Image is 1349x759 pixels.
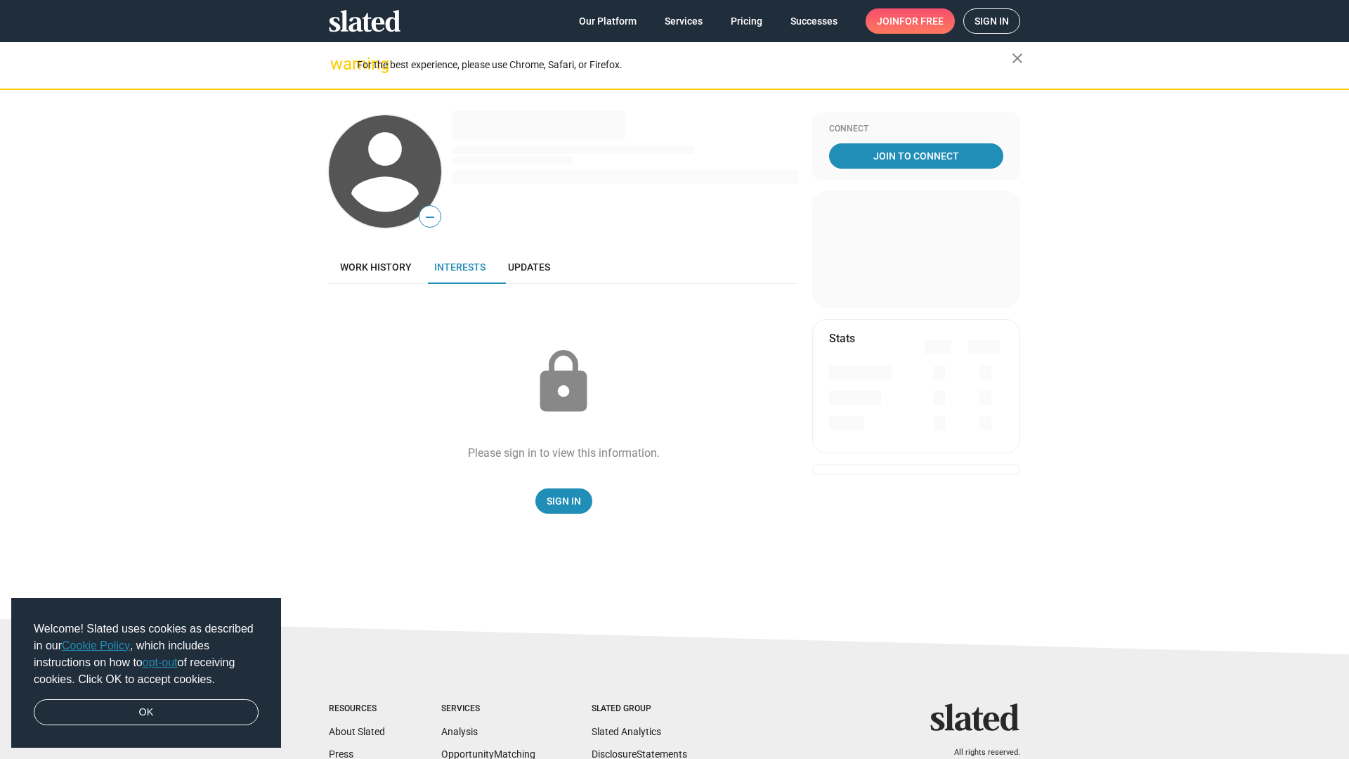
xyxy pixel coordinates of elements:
a: Join To Connect [829,143,1003,169]
a: Cookie Policy [62,640,130,651]
div: Please sign in to view this information. [468,446,660,460]
div: Connect [829,124,1003,135]
span: Work history [340,261,412,273]
mat-icon: warning [330,56,347,72]
a: Our Platform [568,8,648,34]
a: Slated Analytics [592,726,661,737]
a: Analysis [441,726,478,737]
span: Services [665,8,703,34]
div: Services [441,703,535,715]
span: Interests [434,261,485,273]
mat-icon: close [1009,50,1026,67]
span: Join To Connect [832,143,1001,169]
mat-card-title: Stats [829,331,855,346]
div: Slated Group [592,703,687,715]
a: Services [653,8,714,34]
a: Sign In [535,488,592,514]
span: Join [877,8,944,34]
a: dismiss cookie message [34,699,259,726]
a: opt-out [143,656,178,668]
mat-icon: lock [528,347,599,417]
span: — [419,208,441,226]
a: Work history [329,250,423,284]
a: Joinfor free [866,8,955,34]
a: Sign in [963,8,1020,34]
span: Successes [790,8,838,34]
a: Successes [779,8,849,34]
a: Pricing [719,8,774,34]
span: for free [899,8,944,34]
span: Sign In [547,488,581,514]
a: About Slated [329,726,385,737]
span: Sign in [975,9,1009,33]
span: Pricing [731,8,762,34]
span: Welcome! Slated uses cookies as described in our , which includes instructions on how to of recei... [34,621,259,688]
div: cookieconsent [11,598,281,748]
span: Updates [508,261,550,273]
div: For the best experience, please use Chrome, Safari, or Firefox. [357,56,1012,74]
a: Updates [497,250,561,284]
span: Our Platform [579,8,637,34]
a: Interests [423,250,497,284]
div: Resources [329,703,385,715]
